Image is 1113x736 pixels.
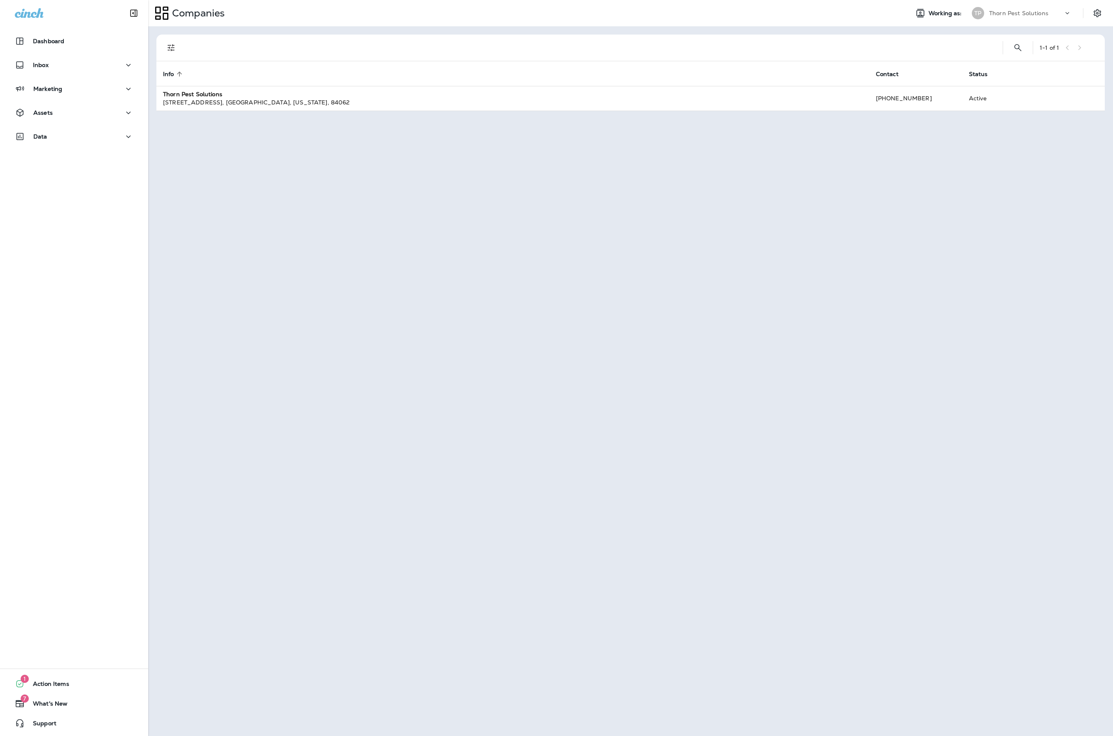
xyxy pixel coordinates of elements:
button: Collapse Sidebar [122,5,145,21]
button: Assets [8,104,140,121]
td: [PHONE_NUMBER] [869,86,962,111]
button: Inbox [8,57,140,73]
span: 7 [21,694,29,703]
button: Dashboard [8,33,140,49]
p: Data [33,133,47,140]
p: Thorn Pest Solutions [989,10,1048,16]
span: Working as: [929,10,964,17]
span: Action Items [25,680,69,690]
button: Filters [163,39,179,56]
span: Contact [876,70,909,78]
span: Status [969,70,999,78]
span: Status [969,71,988,78]
span: Info [163,70,185,78]
span: Support [25,720,56,730]
button: 7What's New [8,695,140,712]
div: [STREET_ADDRESS] , [GEOGRAPHIC_DATA] , [US_STATE] , 84062 [163,98,863,106]
button: Support [8,715,140,731]
button: Marketing [8,81,140,97]
span: What's New [25,700,68,710]
button: 1Action Items [8,676,140,692]
button: Search Companies [1010,39,1026,56]
div: TP [972,7,984,19]
p: Assets [33,109,53,116]
p: Inbox [33,62,49,68]
button: Settings [1090,6,1105,21]
span: 1 [21,675,29,683]
p: Dashboard [33,38,64,44]
span: Contact [876,71,899,78]
p: Marketing [33,86,62,92]
td: Active [962,86,1034,111]
p: Companies [169,7,225,19]
strong: Thorn Pest Solutions [163,90,222,98]
div: 1 - 1 of 1 [1040,44,1059,51]
button: Data [8,128,140,145]
span: Info [163,71,174,78]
